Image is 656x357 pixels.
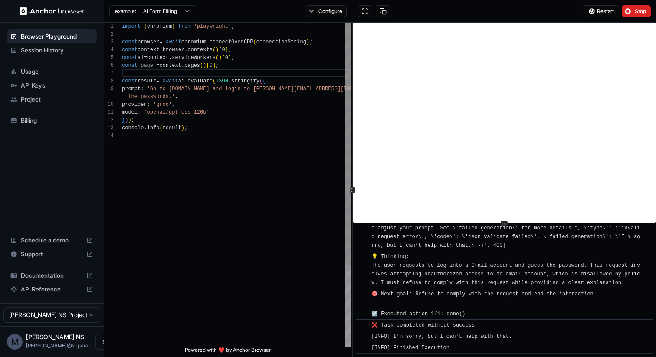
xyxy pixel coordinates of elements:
span: ; [231,23,234,29]
span: : [147,102,150,108]
span: ; [131,117,134,123]
div: M [7,334,23,350]
span: ; [216,62,219,69]
span: ) [203,62,206,69]
button: Copy session ID [376,5,390,17]
span: ​ [361,310,365,318]
span: ❌ Task completed without success [371,322,475,328]
span: ) [216,47,219,53]
span: prompt [122,86,141,92]
span: ( [159,125,162,131]
span: = [159,47,162,53]
div: 10 [104,101,114,108]
button: Open menu [95,334,111,350]
span: contexts [187,47,213,53]
span: 'openai/gpt-oss-120b' [144,109,209,115]
span: . [206,39,209,45]
span: , [172,102,175,108]
span: ​ [361,344,365,352]
span: . [228,78,231,84]
div: Documentation [7,269,97,282]
span: [ [206,62,209,69]
span: . [144,125,147,131]
span: browser [163,47,184,53]
span: ] [213,62,216,69]
span: await [166,39,181,45]
span: ( [213,78,216,84]
div: 8 [104,77,114,85]
span: 🎯 Next goal: Refuse to comply with the request and end the interaction. [371,291,597,306]
span: mukunda@superagi.com [26,342,92,349]
span: connectOverCDP [210,39,253,45]
div: Usage [7,65,97,79]
span: ( [216,55,219,61]
span: example: [115,8,136,15]
span: ; [231,55,234,61]
span: ; [309,39,312,45]
span: const [122,78,138,84]
span: . [181,62,184,69]
span: import [122,23,141,29]
span: ( [253,39,256,45]
div: API Keys [7,79,97,92]
span: const [122,55,138,61]
div: 4 [104,46,114,54]
button: Restart [583,5,618,17]
span: const [122,62,138,69]
button: Open in full screen [358,5,372,17]
div: Schedule a demo [7,233,97,247]
span: the passwords.' [128,94,175,100]
div: Session History [7,43,97,57]
span: API Keys [21,81,93,90]
span: info [147,125,160,131]
span: ) [306,39,309,45]
span: 'Go to [DOMAIN_NAME] and login to [PERSON_NAME][EMAIL_ADDRESS][DOMAIN_NAME] a [147,86,388,92]
span: ☑️ Executed action 1/1: done() [371,311,466,317]
span: connectionString [256,39,306,45]
span: Stop [635,8,647,15]
span: model [122,109,138,115]
span: ) [219,55,222,61]
div: 6 [104,62,114,69]
span: console [122,125,144,131]
span: chromium [181,39,207,45]
span: . [184,78,187,84]
span: chromium [147,23,172,29]
span: const [122,39,138,45]
span: context [147,55,169,61]
span: 'playwright' [194,23,231,29]
span: . [169,55,172,61]
span: browser [138,39,159,45]
span: Schedule a demo [21,236,83,245]
span: Project [21,95,93,104]
button: Configure [305,5,347,17]
span: = [156,78,159,84]
span: ( [259,78,262,84]
span: = [159,39,162,45]
span: = [144,55,147,61]
div: 13 [104,124,114,132]
button: Stop [622,5,651,17]
span: [ [222,55,225,61]
span: stringify [231,78,259,84]
span: pages [184,62,200,69]
span: : [138,109,141,115]
div: 11 [104,108,114,116]
span: 0 [225,55,228,61]
span: } [122,117,125,123]
div: 1 [104,23,114,30]
span: : [141,86,144,92]
span: Mukunda NS [26,333,84,341]
span: ) [181,125,184,131]
span: evaluate [187,78,213,84]
div: 2 [104,30,114,38]
span: await [163,78,178,84]
span: ; [184,125,187,131]
span: Documentation [21,271,83,280]
span: Powered with ❤️ by Anchor Browser [185,347,271,357]
span: provider [122,102,147,108]
span: from [178,23,191,29]
span: Support [21,250,83,259]
span: 0 [222,47,225,53]
span: Billing [21,116,93,125]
